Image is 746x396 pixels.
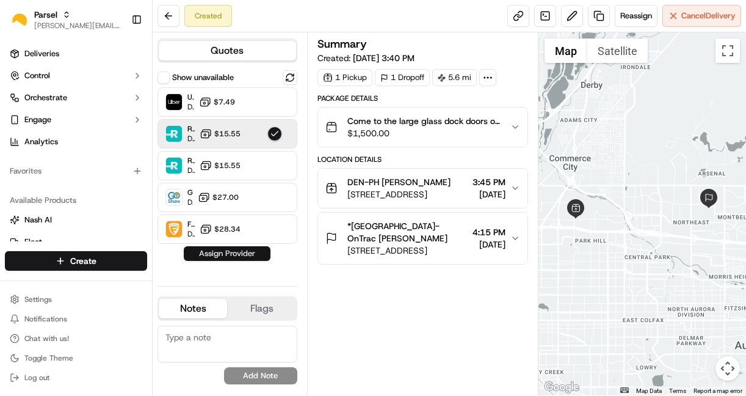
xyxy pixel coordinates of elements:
[5,310,147,328] button: Notifications
[12,49,222,68] p: Welcome 👋
[200,223,241,235] button: $28.34
[24,48,59,59] span: Deliveries
[541,380,582,395] a: Open this area in Google Maps (opens a new window)
[10,215,142,226] a: Nash AI
[115,273,196,285] span: API Documentation
[187,197,193,207] span: Dropoff ETA -
[187,134,195,144] span: Dropoff ETA -
[375,69,430,86] div: 1 Dropoff
[208,120,222,135] button: Start new chat
[473,188,505,200] span: [DATE]
[187,102,194,112] span: Dropoff ETA 53 minutes
[24,215,52,226] span: Nash AI
[187,124,195,134] span: Roadie Rush (P2P)
[5,110,147,130] button: Engage
[615,5,657,27] button: Reassign
[353,53,415,64] span: [DATE] 3:40 PM
[473,176,505,188] span: 3:45 PM
[166,158,182,174] img: Roadie (P2P)
[199,96,235,108] button: $7.49
[317,69,372,86] div: 1 Pickup
[24,314,67,324] span: Notifications
[317,38,367,50] h3: Summary
[164,222,168,232] span: •
[24,190,34,200] img: 1736555255976-a54dd68f-1ca7-489b-9aae-adbdc363a1c4
[12,159,82,169] div: Past conversations
[38,189,162,199] span: [PERSON_NAME] [PERSON_NAME]
[5,191,147,210] div: Available Products
[164,189,168,199] span: •
[187,166,195,175] span: Dropoff ETA -
[86,302,148,312] a: Powered byPylon
[200,128,241,140] button: $15.55
[166,126,182,142] img: Roadie Rush (P2P)
[5,161,147,181] div: Favorites
[121,303,148,312] span: Pylon
[5,5,126,34] button: ParselParsel[PERSON_NAME][EMAIL_ADDRESS][PERSON_NAME][DOMAIN_NAME]
[24,92,67,103] span: Orchestrate
[34,9,57,21] span: Parsel
[715,356,740,381] button: Map camera controls
[70,255,96,267] span: Create
[5,251,147,271] button: Create
[214,161,241,170] span: $15.55
[172,72,234,83] label: Show unavailable
[200,159,241,172] button: $15.55
[24,273,93,285] span: Knowledge Base
[166,94,182,110] img: Uber
[545,38,587,63] button: Show street map
[10,237,142,248] a: Fleet
[171,222,196,232] span: [DATE]
[24,136,58,147] span: Analytics
[473,238,505,251] span: [DATE]
[473,226,505,238] span: 4:15 PM
[662,5,741,27] button: CancelDelivery
[5,350,147,367] button: Toggle Theme
[34,21,121,31] span: [PERSON_NAME][EMAIL_ADDRESS][PERSON_NAME][DOMAIN_NAME]
[5,232,147,252] button: Fleet
[347,115,501,127] span: Come to the large glass dock doors on the South Side of the building facing [PERSON_NAME] Plumbing
[159,41,296,61] button: Quotes
[32,79,220,92] input: Got a question? Start typing here...
[187,229,195,239] span: Dropoff ETA -
[693,387,742,394] a: Report a map error
[24,334,69,343] span: Chat with us!
[12,274,22,284] div: 📗
[12,12,37,37] img: Nash
[171,189,196,199] span: [DATE]
[620,10,652,21] span: Reassign
[38,222,162,232] span: [PERSON_NAME] [PERSON_NAME]
[12,178,32,197] img: Dianne Alexi Soriano
[347,244,468,257] span: [STREET_ADDRESS]
[184,246,270,261] button: Assign Provider
[317,52,415,64] span: Created:
[198,191,239,204] button: $27.00
[5,210,147,230] button: Nash AI
[636,387,662,395] button: Map Data
[318,169,527,208] button: DEN-PH [PERSON_NAME][STREET_ADDRESS]3:45 PM[DATE]
[24,373,49,383] span: Log out
[24,237,42,248] span: Fleet
[24,295,52,304] span: Settings
[227,299,295,318] button: Flags
[715,38,740,63] button: Toggle fullscreen view
[5,369,147,386] button: Log out
[587,38,648,63] button: Show satellite imagery
[187,219,195,229] span: Frayt (BnB)
[24,223,34,233] img: 1736555255976-a54dd68f-1ca7-489b-9aae-adbdc363a1c4
[12,117,34,139] img: 1736555255976-a54dd68f-1ca7-489b-9aae-adbdc363a1c4
[26,117,48,139] img: 1732323095091-59ea418b-cfe3-43c8-9ae0-d0d06d6fd42c
[212,193,239,202] span: $27.00
[24,70,50,81] span: Control
[347,127,501,139] span: $1,500.00
[166,189,182,205] img: GoShare
[347,188,451,200] span: [STREET_ADDRESS]
[318,213,527,264] button: *[GEOGRAPHIC_DATA]-OnTrac [PERSON_NAME][STREET_ADDRESS]4:15 PM[DATE]
[214,97,235,107] span: $7.49
[7,268,98,290] a: 📗Knowledge Base
[669,387,686,394] a: Terms (opens in new tab)
[187,92,194,102] span: Uber
[5,66,147,86] button: Control
[318,108,527,147] button: Come to the large glass dock doors on the South Side of the building facing [PERSON_NAME] Plumbin...
[5,44,147,64] a: Deliveries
